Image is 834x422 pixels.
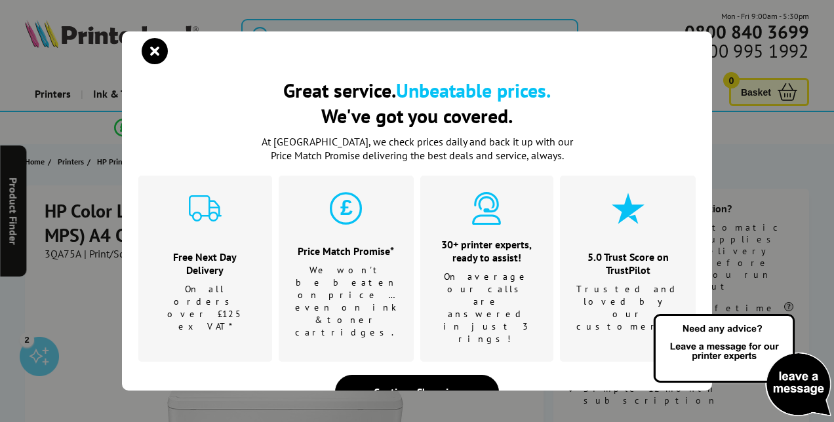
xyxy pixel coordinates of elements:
p: On average our calls are answered in just 3 rings! [437,271,538,345]
h3: 5.0 Trust Score on TrustPilot [576,250,679,277]
h3: 30+ printer experts, ready to assist! [437,238,538,264]
p: At [GEOGRAPHIC_DATA], we check prices daily and back it up with our Price Match Promise deliverin... [253,135,581,163]
img: Open Live Chat window [650,312,834,419]
h3: Price Match Promise* [295,244,397,258]
img: star-cyan.svg [612,192,645,225]
p: We won't be beaten on price …even on ink & toner cartridges. [295,264,397,339]
img: price-promise-cyan.svg [330,192,363,225]
p: Trusted and loved by our customers! [576,283,679,333]
p: On all orders over £125 ex VAT* [155,283,256,333]
div: Continue Shopping [335,375,499,409]
h3: Free Next Day Delivery [155,250,256,277]
h2: Great service. We've got you covered. [138,77,696,128]
img: delivery-cyan.svg [189,192,222,225]
b: Unbeatable prices. [396,77,551,103]
img: expert-cyan.svg [470,192,503,225]
button: close modal [145,41,165,61]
